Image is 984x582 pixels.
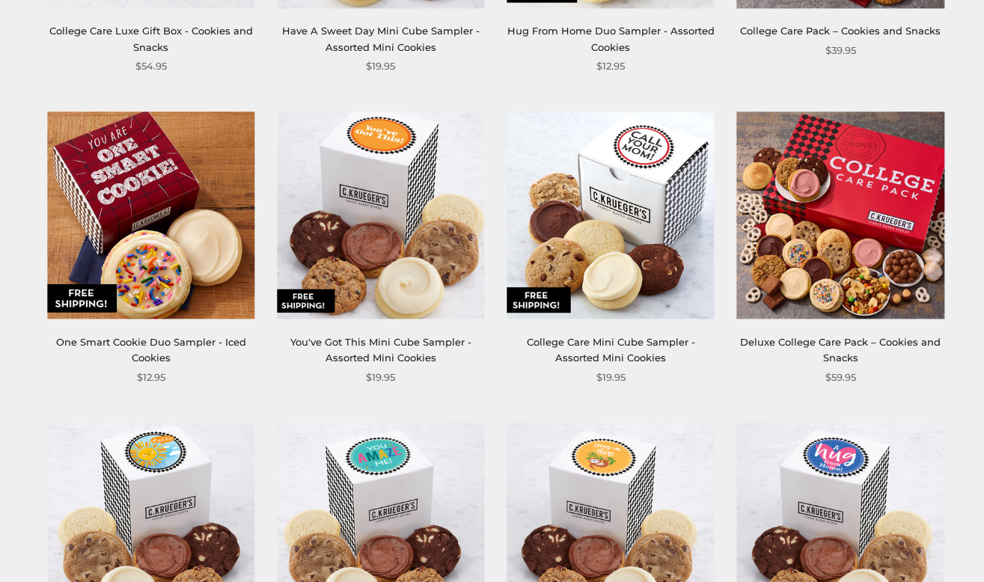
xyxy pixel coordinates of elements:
[825,43,856,58] span: $39.95
[740,25,941,37] a: College Care Pack – Cookies and Snacks
[135,58,167,74] span: $54.95
[277,111,484,319] img: You've Got This Mini Cube Sampler - Assorted Mini Cookies
[596,58,625,74] span: $12.95
[825,370,856,385] span: $59.95
[49,25,253,52] a: College Care Luxe Gift Box - Cookies and Snacks
[47,111,254,319] img: One Smart Cookie Duo Sampler - Iced Cookies
[137,370,165,385] span: $12.95
[56,336,246,364] a: One Smart Cookie Duo Sampler - Iced Cookies
[507,25,715,52] a: Hug From Home Duo Sampler - Assorted Cookies
[366,370,395,385] span: $19.95
[366,58,395,74] span: $19.95
[290,336,471,364] a: You've Got This Mini Cube Sampler - Assorted Mini Cookies
[527,336,695,364] a: College Care Mini Cube Sampler - Assorted Mini Cookies
[507,111,715,319] img: College Care Mini Cube Sampler - Assorted Mini Cookies
[740,336,941,364] a: Deluxe College Care Pack – Cookies and Snacks
[737,111,944,319] img: Deluxe College Care Pack – Cookies and Snacks
[282,25,480,52] a: Have A Sweet Day Mini Cube Sampler - Assorted Mini Cookies
[596,370,626,385] span: $19.95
